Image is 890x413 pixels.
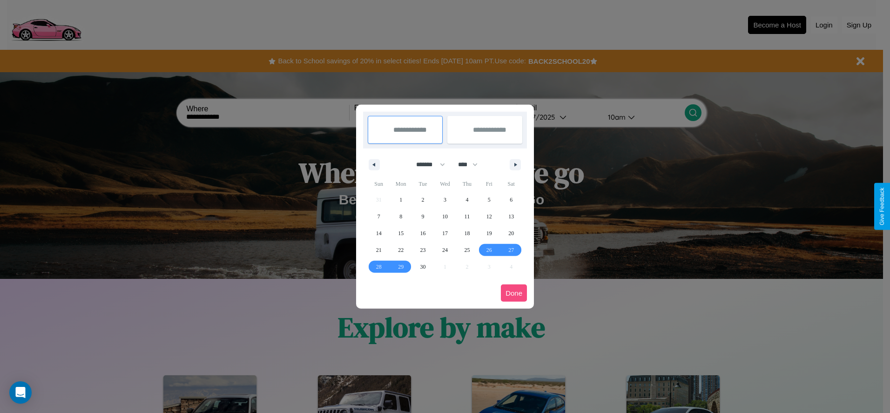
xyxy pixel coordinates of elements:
button: 16 [412,225,434,242]
button: 30 [412,258,434,275]
span: 15 [398,225,404,242]
span: Sat [500,176,522,191]
button: 10 [434,208,456,225]
span: 22 [398,242,404,258]
span: 21 [376,242,382,258]
span: 18 [464,225,470,242]
span: 16 [420,225,426,242]
button: 29 [390,258,411,275]
span: Wed [434,176,456,191]
button: Done [501,284,527,302]
span: 27 [508,242,514,258]
span: 13 [508,208,514,225]
span: 6 [510,191,512,208]
span: 12 [486,208,492,225]
button: 12 [478,208,500,225]
button: 21 [368,242,390,258]
span: 25 [464,242,470,258]
button: 1 [390,191,411,208]
span: 14 [376,225,382,242]
button: 18 [456,225,478,242]
button: 14 [368,225,390,242]
button: 3 [434,191,456,208]
button: 24 [434,242,456,258]
span: 20 [508,225,514,242]
button: 27 [500,242,522,258]
div: Open Intercom Messenger [9,381,32,404]
button: 4 [456,191,478,208]
span: 29 [398,258,404,275]
span: 11 [465,208,470,225]
button: 26 [478,242,500,258]
button: 22 [390,242,411,258]
span: 9 [422,208,425,225]
button: 6 [500,191,522,208]
span: 26 [486,242,492,258]
button: 19 [478,225,500,242]
span: 30 [420,258,426,275]
button: 9 [412,208,434,225]
button: 11 [456,208,478,225]
span: 24 [442,242,448,258]
button: 5 [478,191,500,208]
span: 28 [376,258,382,275]
button: 15 [390,225,411,242]
span: Thu [456,176,478,191]
button: 8 [390,208,411,225]
span: 3 [444,191,446,208]
span: 4 [465,191,468,208]
button: 20 [500,225,522,242]
button: 2 [412,191,434,208]
button: 28 [368,258,390,275]
span: 2 [422,191,425,208]
span: Mon [390,176,411,191]
span: 5 [488,191,491,208]
button: 23 [412,242,434,258]
button: 7 [368,208,390,225]
button: 13 [500,208,522,225]
button: 17 [434,225,456,242]
div: Give Feedback [879,188,885,225]
span: Tue [412,176,434,191]
span: 7 [378,208,380,225]
span: 8 [399,208,402,225]
span: 1 [399,191,402,208]
span: 23 [420,242,426,258]
span: Fri [478,176,500,191]
button: 25 [456,242,478,258]
span: 17 [442,225,448,242]
span: Sun [368,176,390,191]
span: 19 [486,225,492,242]
span: 10 [442,208,448,225]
